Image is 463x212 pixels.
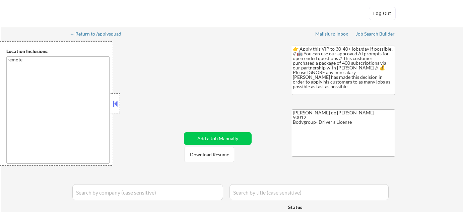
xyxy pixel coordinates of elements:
[315,31,349,38] a: Mailslurp Inbox
[185,147,234,162] button: Download Resume
[356,32,395,36] div: Job Search Builder
[315,32,349,36] div: Mailslurp Inbox
[70,31,128,38] a: ← Return to /applysquad
[70,32,128,36] div: ← Return to /applysquad
[229,184,389,200] input: Search by title (case sensitive)
[184,132,252,145] button: Add a Job Manually
[6,48,110,55] div: Location Inclusions:
[72,184,223,200] input: Search by company (case sensitive)
[356,31,395,38] a: Job Search Builder
[369,7,396,20] button: Log Out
